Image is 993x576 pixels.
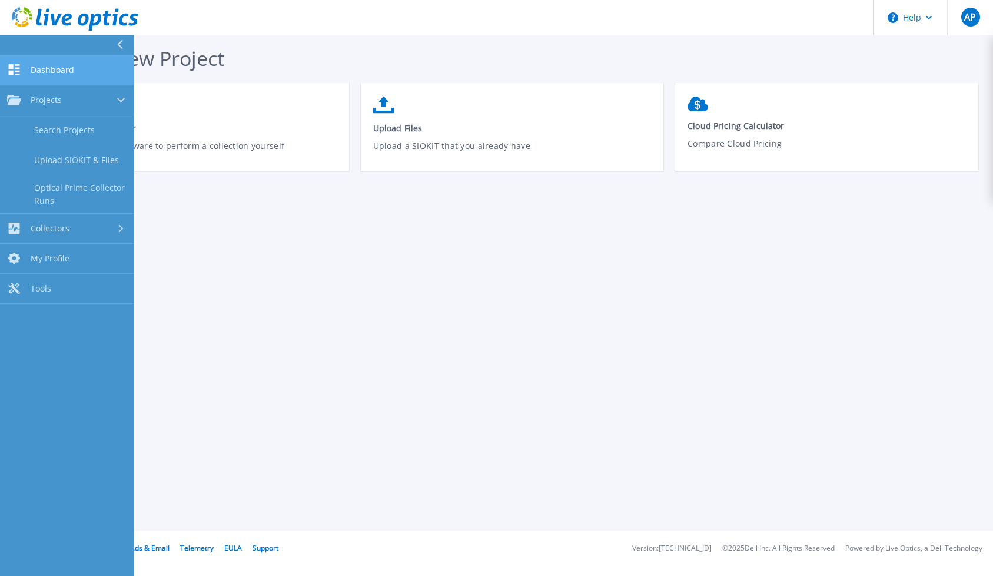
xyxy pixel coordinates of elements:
[373,140,652,167] p: Upload a SIOKIT that you already have
[31,65,74,75] span: Dashboard
[253,543,278,553] a: Support
[722,545,835,552] li: © 2025 Dell Inc. All Rights Reserved
[180,543,214,553] a: Telemetry
[373,123,652,134] span: Upload Files
[58,123,337,134] span: Download Collector
[46,45,224,72] span: Start a New Project
[845,545,982,552] li: Powered by Live Optics, a Dell Technology
[361,91,664,175] a: Upload FilesUpload a SIOKIT that you already have
[46,91,349,175] a: Download CollectorDownload the software to perform a collection yourself
[964,12,976,22] span: AP
[688,120,967,131] span: Cloud Pricing Calculator
[31,223,69,234] span: Collectors
[632,545,712,552] li: Version: [TECHNICAL_ID]
[224,543,242,553] a: EULA
[31,253,69,264] span: My Profile
[31,283,51,294] span: Tools
[31,95,62,105] span: Projects
[675,91,978,173] a: Cloud Pricing CalculatorCompare Cloud Pricing
[688,137,967,164] p: Compare Cloud Pricing
[130,543,170,553] a: Ads & Email
[58,140,337,167] p: Download the software to perform a collection yourself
